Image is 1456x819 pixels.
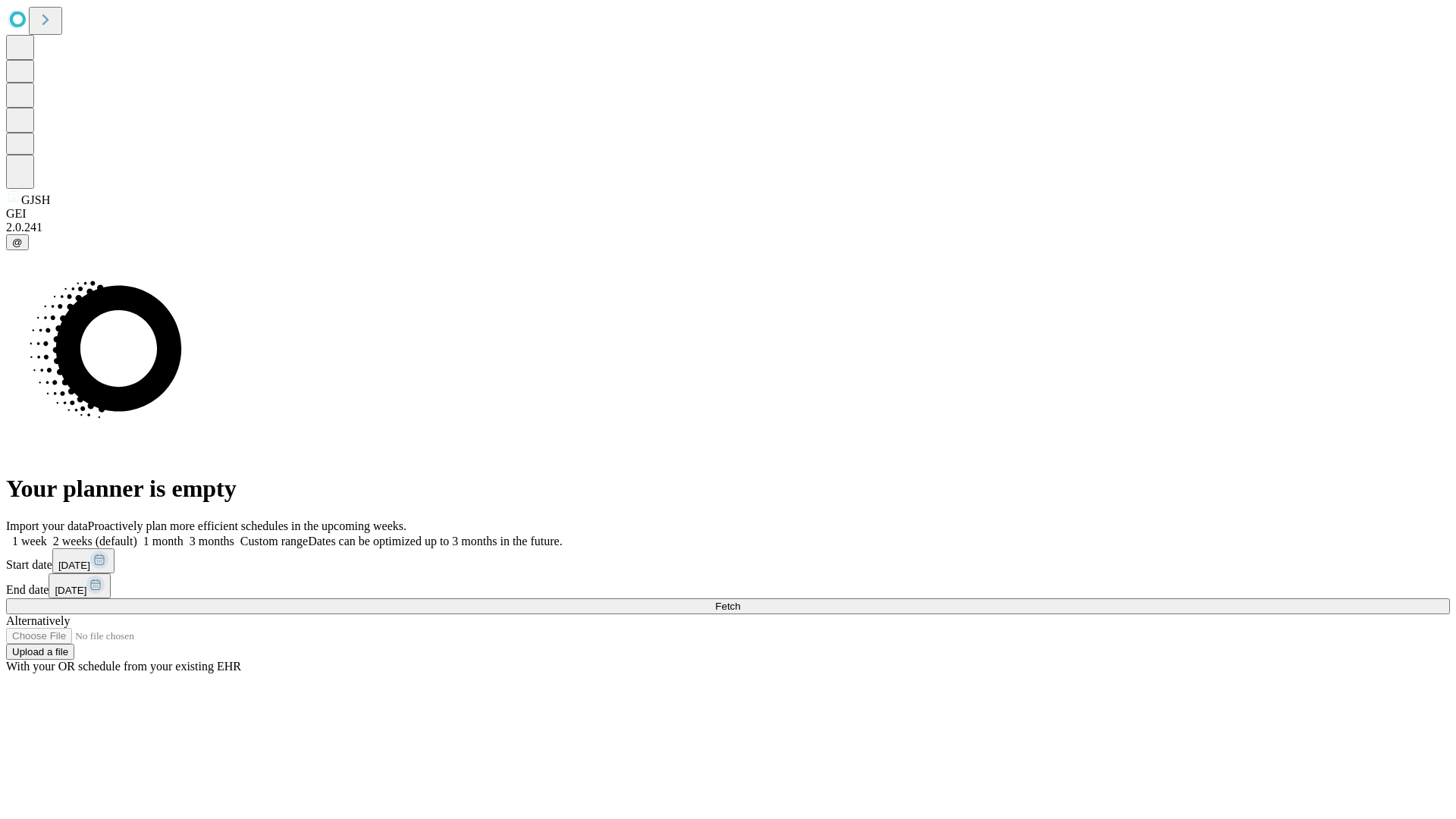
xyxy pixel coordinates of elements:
span: GJSH [21,193,50,206]
span: With your OR schedule from your existing EHR [6,660,241,673]
span: Proactively plan more efficient schedules in the upcoming weeks. [88,519,406,532]
span: [DATE] [55,585,86,596]
span: Import your data [6,519,88,532]
div: 2.0.241 [6,221,1450,234]
span: Custom range [240,535,308,548]
button: [DATE] [49,573,111,598]
span: [DATE] [58,560,90,571]
span: Dates can be optimized up to 3 months in the future. [308,535,562,548]
button: Fetch [6,598,1450,614]
div: End date [6,573,1450,598]
button: [DATE] [52,548,115,573]
span: @ [12,237,23,248]
span: Fetch [715,601,740,612]
button: Upload a file [6,644,74,660]
span: 3 months [190,535,234,548]
h1: Your planner is empty [6,475,1450,503]
div: Start date [6,548,1450,573]
button: @ [6,234,29,250]
span: 1 week [12,535,47,548]
span: 1 month [143,535,184,548]
div: GEI [6,207,1450,221]
span: 2 weeks (default) [53,535,137,548]
span: Alternatively [6,614,70,627]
